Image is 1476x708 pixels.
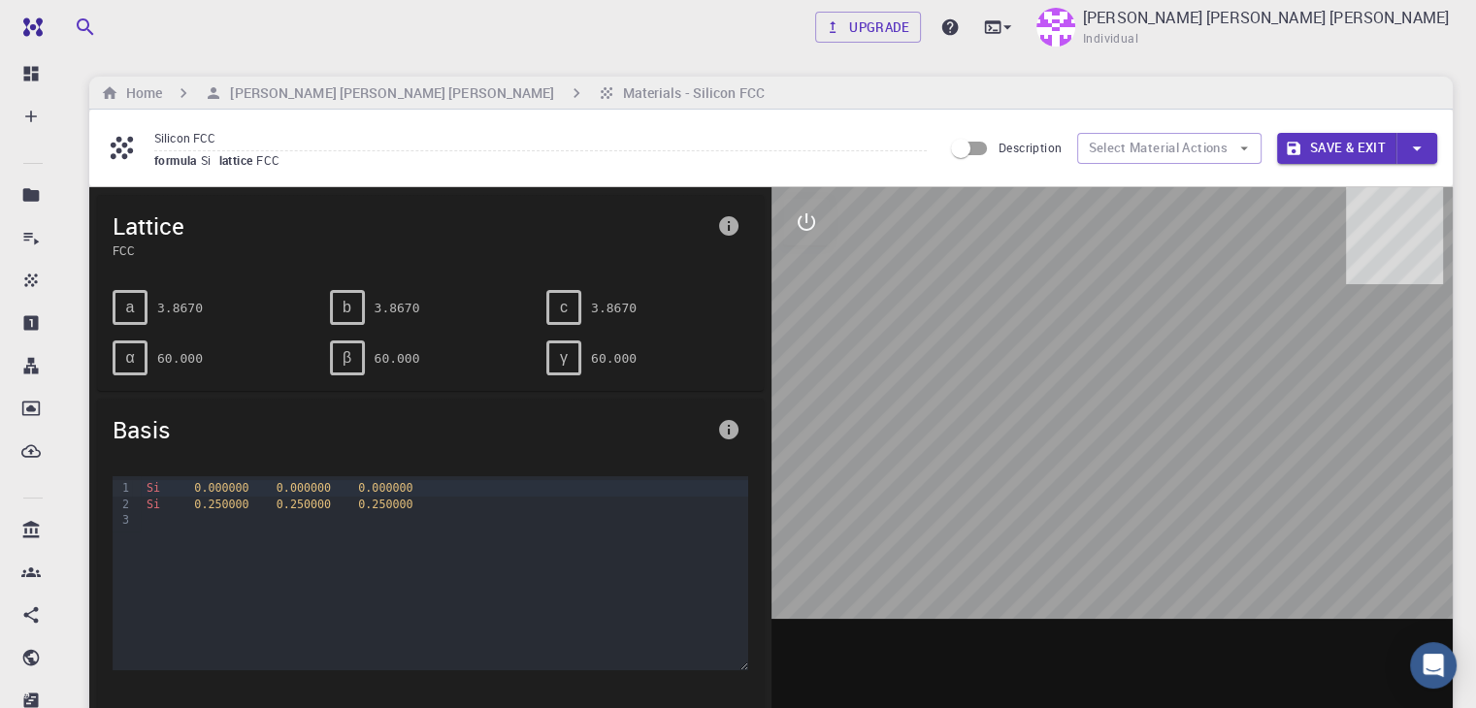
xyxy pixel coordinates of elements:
button: info [709,207,748,245]
span: Si [201,152,219,168]
span: 0.000000 [194,481,248,495]
span: FCC [256,152,287,168]
span: a [126,299,135,316]
span: Soporte [39,14,108,31]
div: 2 [113,497,132,512]
a: Upgrade [815,12,921,43]
pre: 3.8670 [157,291,203,325]
h6: Materials - Silicon FCC [615,82,765,104]
h6: Home [118,82,162,104]
nav: breadcrumb [97,82,769,104]
button: Select Material Actions [1077,133,1262,164]
span: Description [999,140,1062,155]
img: Williams Eduardo Sánchez Rivera [1036,8,1075,47]
span: lattice [219,152,257,168]
span: 0.250000 [277,498,331,511]
p: [PERSON_NAME] [PERSON_NAME] [PERSON_NAME] [1083,6,1449,29]
span: α [125,349,134,367]
span: Si [147,481,160,495]
span: formula [154,152,201,168]
pre: 60.000 [157,341,203,375]
span: 0.250000 [194,498,248,511]
div: 1 [113,480,132,496]
div: Open Intercom Messenger [1410,642,1457,689]
span: 0.000000 [277,481,331,495]
pre: 3.8670 [591,291,637,325]
button: Save & Exit [1277,133,1396,164]
span: γ [560,349,568,367]
span: 0.000000 [358,481,412,495]
span: 0.250000 [358,498,412,511]
div: 3 [113,512,132,528]
span: β [343,349,351,367]
h6: [PERSON_NAME] [PERSON_NAME] [PERSON_NAME] [222,82,554,104]
span: b [343,299,351,316]
span: Individual [1083,29,1138,48]
pre: 60.000 [375,341,420,375]
span: c [560,299,568,316]
pre: 60.000 [591,341,637,375]
span: Si [147,498,160,511]
img: logo [16,17,43,37]
span: FCC [113,241,709,259]
span: Basis [113,414,709,445]
button: info [709,410,748,449]
span: Lattice [113,210,709,241]
pre: 3.8670 [375,291,420,325]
